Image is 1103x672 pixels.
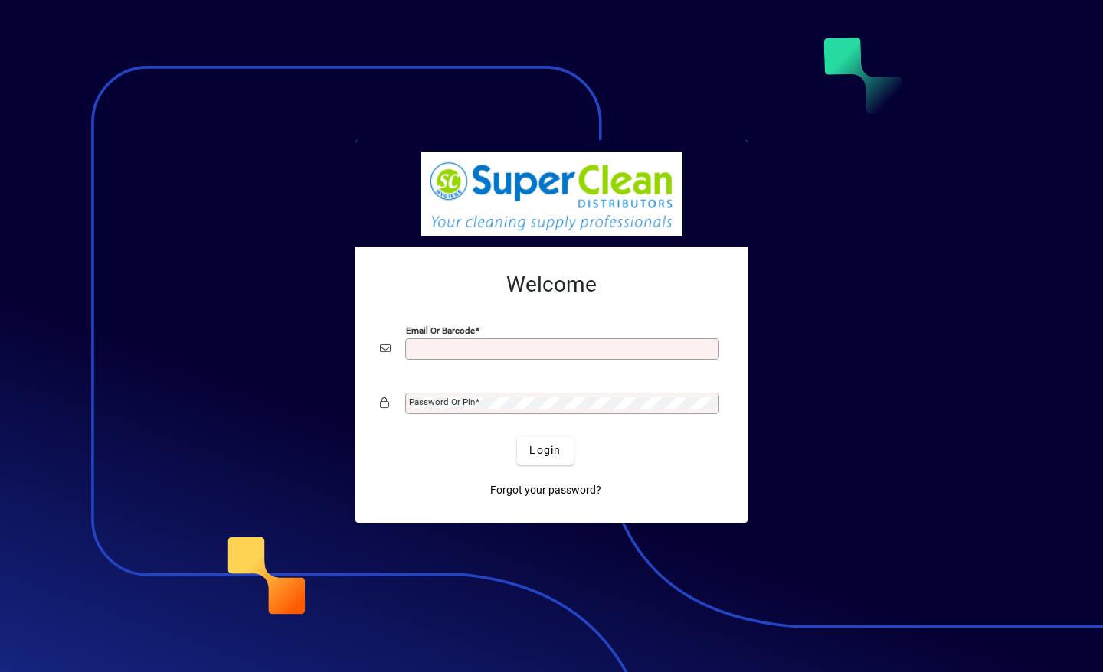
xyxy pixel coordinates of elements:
span: Login [529,442,561,458]
a: Forgot your password? [484,477,607,504]
button: Login [517,437,573,465]
mat-label: Password or Pin [409,396,475,407]
span: Forgot your password? [490,482,601,498]
mat-label: Email or Barcode [406,325,475,335]
h2: Welcome [380,272,723,298]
